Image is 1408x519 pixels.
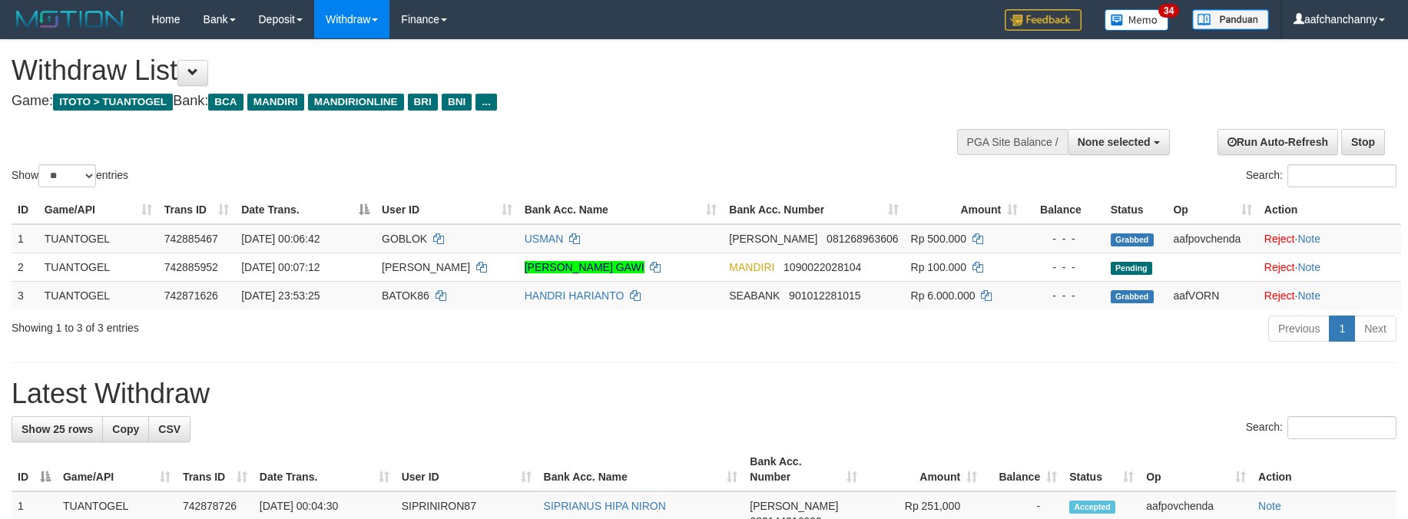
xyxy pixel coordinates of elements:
[38,224,158,253] td: TUANTOGEL
[1264,289,1295,302] a: Reject
[442,94,472,111] span: BNI
[911,233,966,245] span: Rp 500.000
[1030,259,1098,275] div: - - -
[382,233,427,245] span: GOBLOK
[1005,9,1082,31] img: Feedback.jpg
[1111,233,1154,246] span: Grabbed
[1258,224,1401,253] td: ·
[164,233,218,245] span: 742885467
[1264,261,1295,273] a: Reject
[1264,233,1295,245] a: Reject
[750,500,838,512] span: [PERSON_NAME]
[1287,164,1396,187] input: Search:
[38,281,158,309] td: TUANTOGEL
[408,94,438,111] span: BRI
[1167,281,1257,309] td: aafVORN
[1069,501,1115,514] span: Accepted
[308,94,404,111] span: MANDIRIONLINE
[729,261,774,273] span: MANDIRI
[38,253,158,281] td: TUANTOGEL
[475,94,496,111] span: ...
[12,196,38,224] th: ID
[525,261,644,273] a: [PERSON_NAME] GAWI
[1218,129,1338,155] a: Run Auto-Refresh
[57,448,177,491] th: Game/API: activate to sort column ascending
[911,289,976,302] span: Rp 6.000.000
[1105,196,1168,224] th: Status
[1258,281,1401,309] td: ·
[1167,224,1257,253] td: aafpovchenda
[905,196,1025,224] th: Amount: activate to sort column ascending
[241,261,320,273] span: [DATE] 00:07:12
[102,416,149,442] a: Copy
[112,423,139,435] span: Copy
[12,8,128,31] img: MOTION_logo.png
[957,129,1068,155] div: PGA Site Balance /
[177,448,253,491] th: Trans ID: activate to sort column ascending
[148,416,190,442] a: CSV
[12,448,57,491] th: ID: activate to sort column descending
[38,196,158,224] th: Game/API: activate to sort column ascending
[789,289,860,302] span: Copy 901012281015 to clipboard
[12,281,38,309] td: 3
[1354,316,1396,342] a: Next
[12,164,128,187] label: Show entries
[382,261,470,273] span: [PERSON_NAME]
[38,164,96,187] select: Showentries
[1111,290,1154,303] span: Grabbed
[1258,196,1401,224] th: Action
[53,94,173,111] span: ITOTO > TUANTOGEL
[544,500,666,512] a: SIPRIANUS HIPA NIRON
[1140,448,1252,491] th: Op: activate to sort column ascending
[723,196,904,224] th: Bank Acc. Number: activate to sort column ascending
[784,261,861,273] span: Copy 1090022028104 to clipboard
[1258,253,1401,281] td: ·
[12,253,38,281] td: 2
[827,233,898,245] span: Copy 081268963606 to clipboard
[247,94,304,111] span: MANDIRI
[1297,289,1320,302] a: Note
[525,233,564,245] a: USMAN
[12,55,923,86] h1: Withdraw List
[1268,316,1330,342] a: Previous
[158,423,181,435] span: CSV
[12,379,1396,409] h1: Latest Withdraw
[1111,262,1152,275] span: Pending
[1252,448,1396,491] th: Action
[1063,448,1140,491] th: Status: activate to sort column ascending
[158,196,235,224] th: Trans ID: activate to sort column ascending
[729,289,780,302] span: SEABANK
[164,261,218,273] span: 742885952
[253,448,396,491] th: Date Trans.: activate to sort column ascending
[1297,233,1320,245] a: Note
[1158,4,1179,18] span: 34
[1030,288,1098,303] div: - - -
[1024,196,1104,224] th: Balance
[1287,416,1396,439] input: Search:
[538,448,744,491] th: Bank Acc. Name: activate to sort column ascending
[376,196,518,224] th: User ID: activate to sort column ascending
[1068,129,1170,155] button: None selected
[1258,500,1281,512] a: Note
[12,416,103,442] a: Show 25 rows
[1341,129,1385,155] a: Stop
[1167,196,1257,224] th: Op: activate to sort column ascending
[1105,9,1169,31] img: Button%20Memo.svg
[12,94,923,109] h4: Game: Bank:
[235,196,376,224] th: Date Trans.: activate to sort column descending
[382,289,429,302] span: BATOK86
[744,448,863,491] th: Bank Acc. Number: activate to sort column ascending
[1297,261,1320,273] a: Note
[241,289,320,302] span: [DATE] 23:53:25
[396,448,538,491] th: User ID: activate to sort column ascending
[525,289,624,302] a: HANDRI HARIANTO
[12,224,38,253] td: 1
[22,423,93,435] span: Show 25 rows
[518,196,724,224] th: Bank Acc. Name: activate to sort column ascending
[1329,316,1355,342] a: 1
[208,94,243,111] span: BCA
[1246,416,1396,439] label: Search:
[911,261,966,273] span: Rp 100.000
[983,448,1063,491] th: Balance: activate to sort column ascending
[1078,136,1151,148] span: None selected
